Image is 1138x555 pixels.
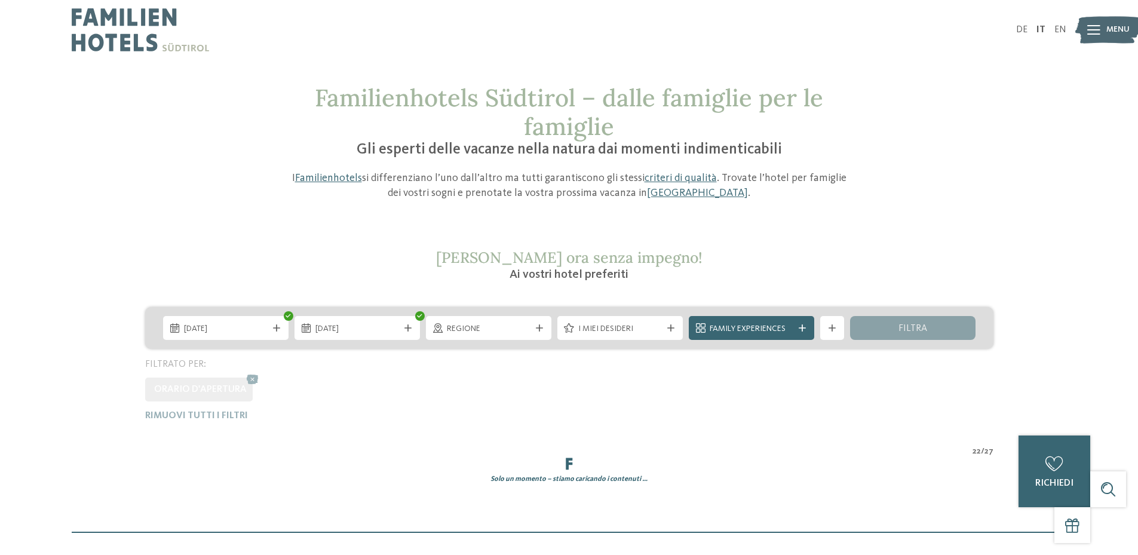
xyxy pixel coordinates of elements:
[136,474,1002,485] div: Solo un momento – stiamo caricando i contenuti …
[184,323,268,335] span: [DATE]
[510,269,628,281] span: Ai vostri hotel preferiti
[1035,479,1073,488] span: richiedi
[286,171,853,201] p: I si differenziano l’uno dall’altro ma tutti garantiscono gli stessi . Trovate l’hotel per famigl...
[578,323,662,335] span: I miei desideri
[1036,25,1045,35] a: IT
[981,446,984,458] span: /
[645,173,717,183] a: criteri di qualità
[357,142,782,157] span: Gli esperti delle vacanze nella natura dai momenti indimenticabili
[973,446,981,458] span: 22
[295,173,362,183] a: Familienhotels
[1054,25,1066,35] a: EN
[1106,24,1130,36] span: Menu
[436,248,703,267] span: [PERSON_NAME] ora senza impegno!
[447,323,530,335] span: Regione
[315,323,399,335] span: [DATE]
[984,446,993,458] span: 27
[1019,436,1090,507] a: richiedi
[1016,25,1027,35] a: DE
[710,323,793,335] span: Family Experiences
[647,188,748,198] a: [GEOGRAPHIC_DATA]
[315,82,823,142] span: Familienhotels Südtirol – dalle famiglie per le famiglie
